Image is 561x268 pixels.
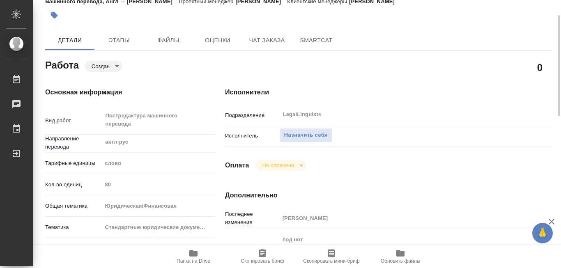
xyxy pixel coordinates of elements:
[280,212,525,224] input: Пустое поле
[198,35,237,46] span: Оценки
[102,156,216,170] div: слово
[225,111,280,119] p: Подразделение
[102,220,216,234] div: Стандартные юридические документы, договоры, уставы
[99,35,139,46] span: Этапы
[102,179,216,190] input: Пустое поле
[45,57,79,72] h2: Работа
[225,190,552,200] h4: Дополнительно
[85,61,122,72] div: Создан
[247,35,287,46] span: Чат заказа
[102,199,216,213] div: Юридическая/Финансовая
[537,60,543,74] h2: 0
[536,224,550,242] span: 🙏
[260,162,297,169] button: Не оплачена
[45,6,63,24] button: Добавить тэг
[532,223,553,243] button: 🙏
[241,258,284,264] span: Скопировать бриф
[225,132,280,140] p: Исполнитель
[225,87,552,97] h4: Исполнители
[228,245,297,268] button: Скопировать бриф
[284,131,328,140] span: Назначить себя
[45,223,102,231] p: Тематика
[303,258,359,264] span: Скопировать мини-бриф
[225,210,280,227] p: Последнее изменение
[149,35,188,46] span: Файлы
[45,202,102,210] p: Общая тематика
[297,35,336,46] span: SmartCat
[159,245,228,268] button: Папка на Drive
[45,181,102,189] p: Кол-во единиц
[89,63,112,70] button: Создан
[45,87,192,97] h4: Основная информация
[50,35,90,46] span: Детали
[177,258,210,264] span: Папка на Drive
[297,245,366,268] button: Скопировать мини-бриф
[366,245,435,268] button: Обновить файлы
[280,128,332,142] button: Назначить себя
[225,160,249,170] h4: Оплата
[57,245,109,253] span: Нотариальный заказ
[256,160,306,171] div: Создан
[381,258,421,264] span: Обновить файлы
[45,117,102,125] p: Вид работ
[45,135,102,151] p: Направление перевода
[45,159,102,167] p: Тарифные единицы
